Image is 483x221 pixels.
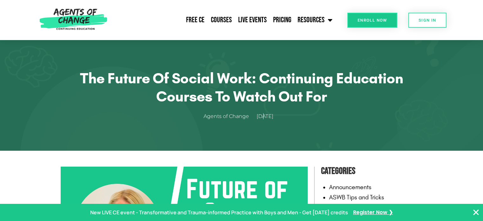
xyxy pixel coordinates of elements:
time: [DATE] [257,113,273,119]
span: SIGN IN [419,18,436,22]
a: Agents of Change [204,112,255,121]
a: Announcements [329,183,372,191]
a: Resources [294,12,336,28]
nav: Menu [110,12,336,28]
span: Agents of Change [204,112,249,121]
a: Register Now ❯ [353,208,393,217]
a: [DATE] [257,112,280,121]
a: Courses [208,12,235,28]
h1: The Future of Social Work: Continuing Education Courses to Watch Out For [77,69,407,105]
span: Enroll Now [358,18,387,22]
button: Close Banner [472,209,480,216]
a: SIGN IN [408,13,446,28]
a: Enroll Now [347,13,397,28]
a: Pricing [270,12,294,28]
h4: Categories [321,163,423,179]
a: Free CE [183,12,208,28]
p: New LIVE CE event - Transformative and Trauma-informed Practice with Boys and Men - Get [DATE] cr... [90,208,348,217]
a: ASWB Tips and Tricks [329,193,384,201]
a: Live Events [235,12,270,28]
a: Continuing Education [329,204,385,211]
